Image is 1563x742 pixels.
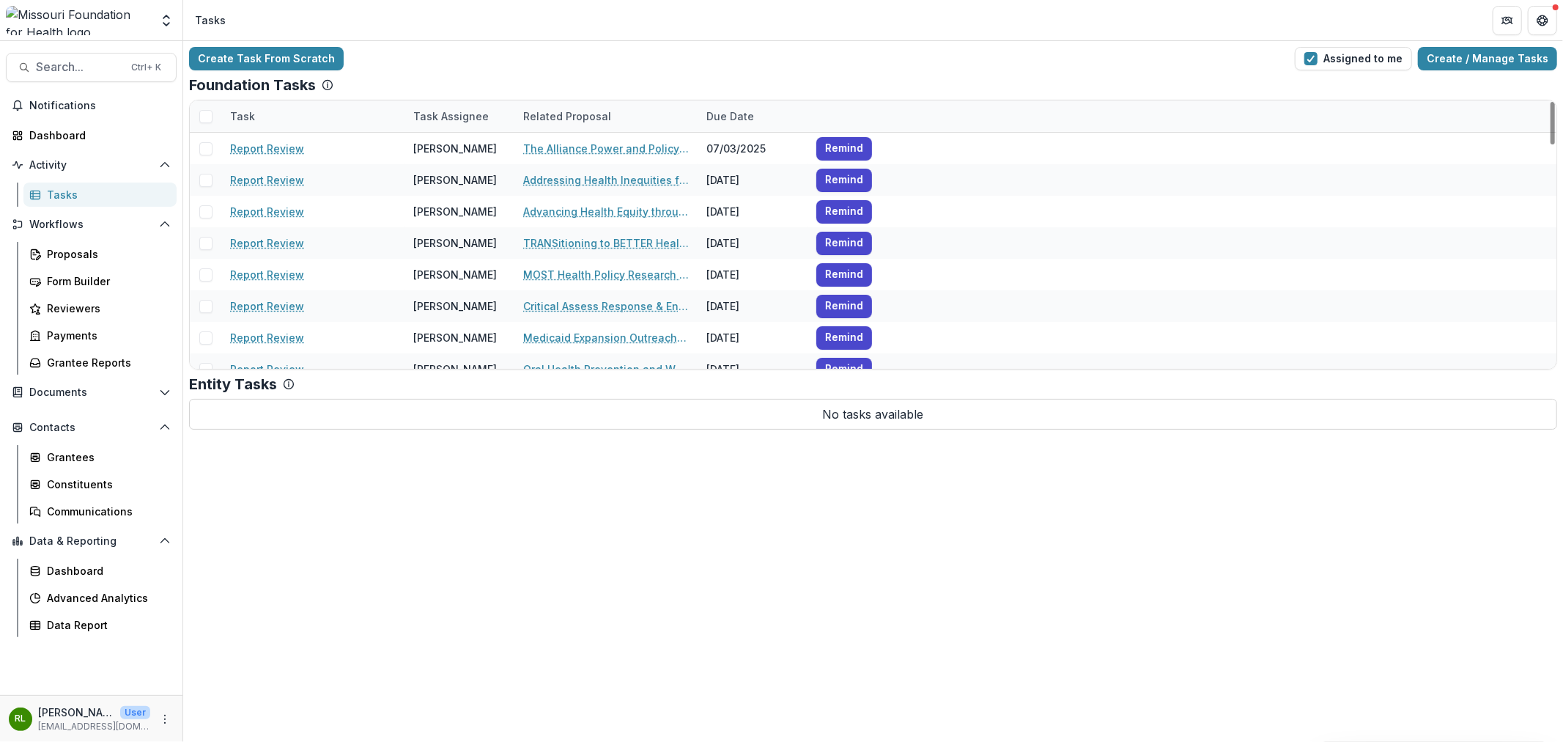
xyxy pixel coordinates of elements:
div: Task Assignee [404,100,514,132]
span: Workflows [29,218,153,231]
button: Open Documents [6,381,177,404]
div: Related Proposal [514,100,698,132]
a: The Alliance Power and Policy Action (PPAG) [523,141,689,156]
a: Payments [23,323,177,348]
button: Assigned to me [1295,47,1412,70]
div: 07/03/2025 [698,133,808,164]
div: Due Date [698,100,808,132]
button: Remind [816,295,872,318]
button: More [156,710,174,728]
a: Report Review [230,298,304,314]
div: Ctrl + K [128,59,164,76]
span: Contacts [29,422,153,434]
button: Open Workflows [6,213,177,236]
p: User [120,706,150,719]
button: Remind [816,137,872,161]
div: Payments [47,328,165,343]
div: Reviewers [47,301,165,316]
button: Remind [816,358,872,381]
a: Report Review [230,204,304,219]
button: Remind [816,232,872,255]
a: Report Review [230,235,304,251]
button: Get Help [1528,6,1557,35]
button: Notifications [6,94,177,117]
p: Entity Tasks [189,375,277,393]
button: Remind [816,169,872,192]
div: Communications [47,504,165,519]
div: Related Proposal [514,109,620,124]
div: [PERSON_NAME] [413,235,497,251]
nav: breadcrumb [189,10,232,31]
a: Report Review [230,361,304,377]
div: [PERSON_NAME] [413,267,497,282]
a: Report Review [230,330,304,345]
div: [DATE] [698,164,808,196]
button: Remind [816,326,872,350]
div: Dashboard [29,128,165,143]
img: Missouri Foundation for Health logo [6,6,150,35]
div: Task [221,109,264,124]
a: Create / Manage Tasks [1418,47,1557,70]
a: Communications [23,499,177,524]
div: [DATE] [698,227,808,259]
a: MOST Health Policy Research Initiative [523,267,689,282]
button: Open Data & Reporting [6,529,177,553]
a: Dashboard [23,559,177,583]
a: Critical Assess Response & Engagement (CARE) Implementation project [523,298,689,314]
span: Data & Reporting [29,535,153,548]
div: Data Report [47,617,165,633]
div: [PERSON_NAME] [413,141,497,156]
a: Advanced Analytics [23,586,177,610]
div: Constituents [47,477,165,492]
div: Task [221,100,404,132]
a: Create Task From Scratch [189,47,344,70]
div: [PERSON_NAME] [413,298,497,314]
a: Addressing Health Inequities for Patients with Sickle Cell Disease by Providing Comprehensive Ser... [523,172,689,188]
button: Open Activity [6,153,177,177]
a: Grantees [23,445,177,469]
div: Task Assignee [404,109,498,124]
div: Grantees [47,449,165,465]
span: Notifications [29,100,171,112]
div: Due Date [698,109,763,124]
p: [EMAIL_ADDRESS][DOMAIN_NAME] [38,720,150,733]
p: [PERSON_NAME] [38,705,114,720]
div: [PERSON_NAME] [413,330,497,345]
div: [DATE] [698,353,808,385]
button: Remind [816,200,872,224]
button: Remind [816,263,872,287]
a: Proposals [23,242,177,266]
div: Form Builder [47,273,165,289]
a: Report Review [230,172,304,188]
a: Oral Health Prevention and Workforce Improvement [523,361,689,377]
a: Advancing Health Equity through Government Systems Change [523,204,689,219]
button: Open entity switcher [156,6,177,35]
a: Reviewers [23,296,177,320]
a: Grantee Reports [23,350,177,375]
button: Partners [1493,6,1522,35]
div: [DATE] [698,322,808,353]
button: Open Contacts [6,416,177,439]
a: Tasks [23,183,177,207]
a: Data Report [23,613,177,637]
a: Constituents [23,472,177,496]
a: Report Review [230,267,304,282]
span: Activity [29,159,153,172]
div: [PERSON_NAME] [413,172,497,188]
p: No tasks available [189,399,1557,430]
span: Documents [29,386,153,399]
div: Advanced Analytics [47,590,165,606]
div: [PERSON_NAME] [413,204,497,219]
p: Foundation Tasks [189,76,316,94]
a: Report Review [230,141,304,156]
div: Tasks [195,12,226,28]
div: [DATE] [698,259,808,290]
div: Proposals [47,246,165,262]
div: Rebekah Lerch [15,714,26,724]
a: Form Builder [23,269,177,293]
div: [PERSON_NAME] [413,361,497,377]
